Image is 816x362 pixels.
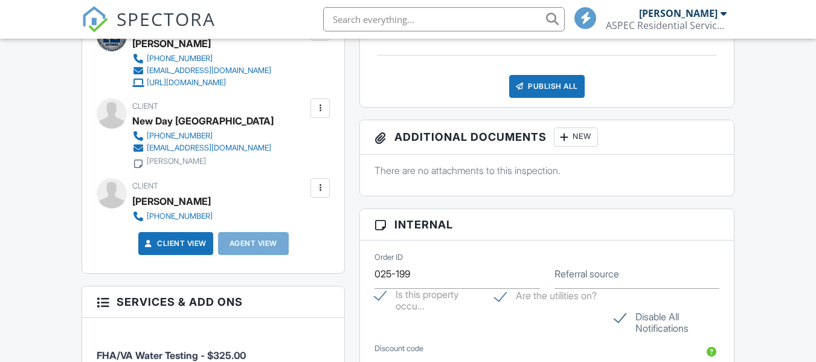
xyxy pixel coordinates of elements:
input: Search everything... [323,7,565,31]
span: FHA/VA Water Testing - $325.00 [97,349,246,361]
h3: Services & Add ons [82,286,344,318]
a: [PHONE_NUMBER] [132,210,213,222]
div: [EMAIL_ADDRESS][DOMAIN_NAME] [147,143,271,153]
label: Discount code [374,343,423,354]
div: [PHONE_NUMBER] [147,54,213,63]
label: Order ID [374,252,403,263]
a: [EMAIL_ADDRESS][DOMAIN_NAME] [132,142,271,154]
div: Publish All [509,75,585,98]
div: New Day [GEOGRAPHIC_DATA] [132,112,274,130]
a: Client View [143,238,207,250]
label: Disable All Notifications [614,311,719,326]
div: [PERSON_NAME] [639,7,718,19]
p: There are no attachments to this inspection. [374,164,719,177]
div: [EMAIL_ADDRESS][DOMAIN_NAME] [147,66,271,76]
label: Are the utilities on? [495,290,597,305]
span: Client [132,181,158,190]
div: [PHONE_NUMBER] [147,131,213,141]
div: [PERSON_NAME] [147,157,206,166]
div: [URL][DOMAIN_NAME] [147,78,226,88]
a: [URL][DOMAIN_NAME] [132,77,271,89]
a: [PHONE_NUMBER] [132,53,271,65]
a: SPECTORA [82,16,216,42]
div: ASPEC Residential Services, LLC [606,19,727,31]
span: SPECTORA [117,6,216,31]
div: New [554,128,598,147]
h3: Additional Documents [360,120,733,155]
div: [PERSON_NAME] [132,192,211,210]
div: [PHONE_NUMBER] [147,212,213,221]
label: Is this property occupied? [374,289,480,304]
a: [PHONE_NUMBER] [132,130,271,142]
img: The Best Home Inspection Software - Spectora [82,6,108,33]
a: [EMAIL_ADDRESS][DOMAIN_NAME] [132,65,271,77]
h3: Internal [360,209,733,241]
span: Client [132,102,158,111]
label: Referral source [554,267,619,280]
